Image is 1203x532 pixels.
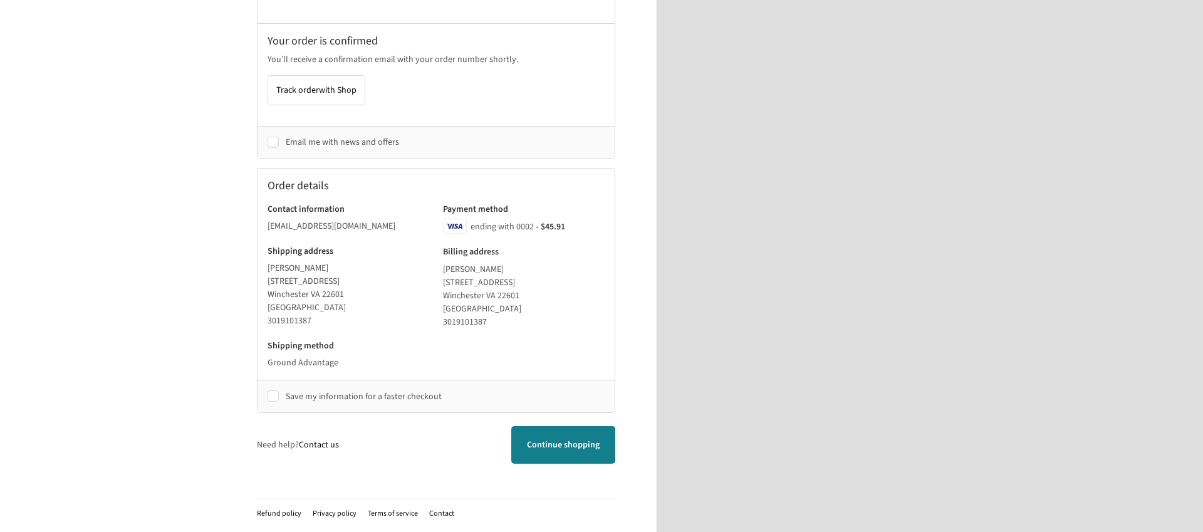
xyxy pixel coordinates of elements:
[257,508,301,519] a: Refund policy
[268,340,430,352] h3: Shipping method
[319,84,357,96] span: with Shop
[443,204,605,215] h3: Payment method
[268,262,430,328] address: [PERSON_NAME] [STREET_ADDRESS] Winchester VA 22601 [GEOGRAPHIC_DATA] ‎3019101387
[286,136,399,149] span: Email me with news and offers
[443,263,605,329] address: [PERSON_NAME] [STREET_ADDRESS] Winchester VA 22601 [GEOGRAPHIC_DATA] ‎3019101387
[443,246,605,258] h3: Billing address
[429,508,454,519] a: Contact
[257,439,339,452] p: Need help?
[268,204,430,215] h3: Contact information
[268,53,605,66] p: You’ll receive a confirmation email with your order number shortly.
[286,390,605,402] label: Save my information for a faster checkout
[313,508,357,519] a: Privacy policy
[368,508,418,519] a: Terms of service
[276,84,357,96] span: Track order
[511,426,615,463] a: Continue shopping
[536,220,565,232] span: - $45.91
[268,179,436,193] h2: Order details
[268,75,365,105] button: Track orderwith Shop
[471,220,534,232] span: ending with 0002
[299,439,339,451] a: Contact us
[527,439,600,451] span: Continue shopping
[268,246,430,257] h3: Shipping address
[268,34,605,48] h2: Your order is confirmed
[268,357,430,370] p: Ground Advantage
[268,220,395,232] bdo: [EMAIL_ADDRESS][DOMAIN_NAME]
